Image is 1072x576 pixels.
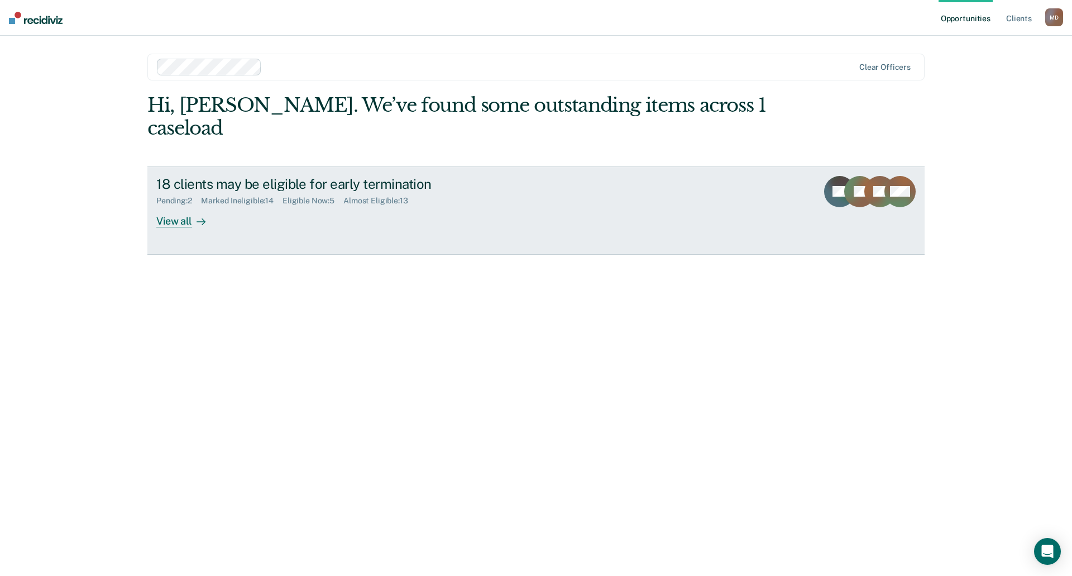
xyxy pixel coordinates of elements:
[283,196,343,206] div: Eligible Now : 5
[859,63,911,72] div: Clear officers
[147,166,925,255] a: 18 clients may be eligible for early terminationPending:2Marked Ineligible:14Eligible Now:5Almost...
[156,206,219,227] div: View all
[156,176,548,192] div: 18 clients may be eligible for early termination
[9,12,63,24] img: Recidiviz
[1034,538,1061,565] div: Open Intercom Messenger
[147,94,769,140] div: Hi, [PERSON_NAME]. We’ve found some outstanding items across 1 caseload
[201,196,283,206] div: Marked Ineligible : 14
[156,196,201,206] div: Pending : 2
[1045,8,1063,26] div: M D
[343,196,417,206] div: Almost Eligible : 13
[1045,8,1063,26] button: MD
